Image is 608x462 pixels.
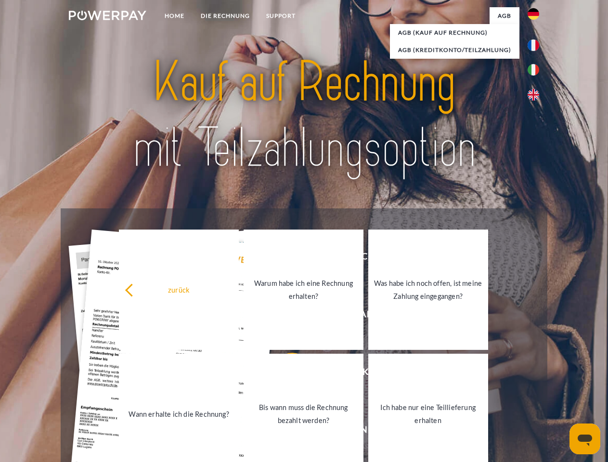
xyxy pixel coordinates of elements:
a: Was habe ich noch offen, ist meine Zahlung eingegangen? [368,230,488,350]
img: logo-powerpay-white.svg [69,11,146,20]
div: zurück [125,283,233,296]
a: DIE RECHNUNG [193,7,258,25]
img: title-powerpay_de.svg [92,46,516,184]
div: Was habe ich noch offen, ist meine Zahlung eingegangen? [374,277,482,303]
div: Wann erhalte ich die Rechnung? [125,407,233,420]
a: AGB (Kreditkonto/Teilzahlung) [390,41,519,59]
a: SUPPORT [258,7,304,25]
img: it [528,64,539,76]
div: Warum habe ich eine Rechnung erhalten? [249,277,358,303]
iframe: Schaltfläche zum Öffnen des Messaging-Fensters [569,423,600,454]
img: en [528,89,539,101]
a: AGB (Kauf auf Rechnung) [390,24,519,41]
div: Bis wann muss die Rechnung bezahlt werden? [249,401,358,427]
img: de [528,8,539,20]
img: fr [528,39,539,51]
a: Home [156,7,193,25]
div: Ich habe nur eine Teillieferung erhalten [374,401,482,427]
a: agb [490,7,519,25]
